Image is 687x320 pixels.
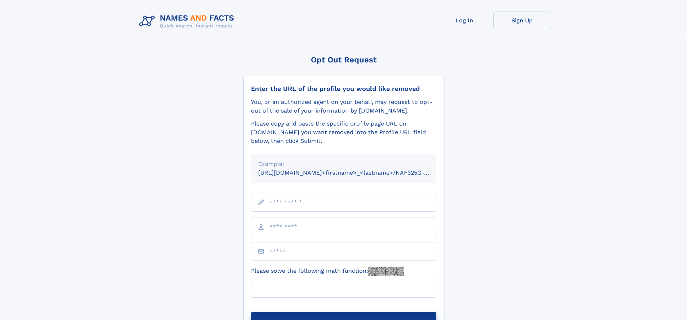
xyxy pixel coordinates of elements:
[243,55,444,64] div: Opt Out Request
[251,85,436,93] div: Enter the URL of the profile you would like removed
[136,12,240,31] img: Logo Names and Facts
[258,169,450,176] small: [URL][DOMAIN_NAME]<firstname>_<lastname>/NAF325G-xxxxxxxx
[251,119,436,145] div: Please copy and paste the specific profile page URL on [DOMAIN_NAME] you want removed into the Pr...
[493,12,551,29] a: Sign Up
[251,98,436,115] div: You, or an authorized agent on your behalf, may request to opt-out of the sale of your informatio...
[258,160,429,168] div: Example:
[436,12,493,29] a: Log In
[251,267,404,276] label: Please solve the following math function:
